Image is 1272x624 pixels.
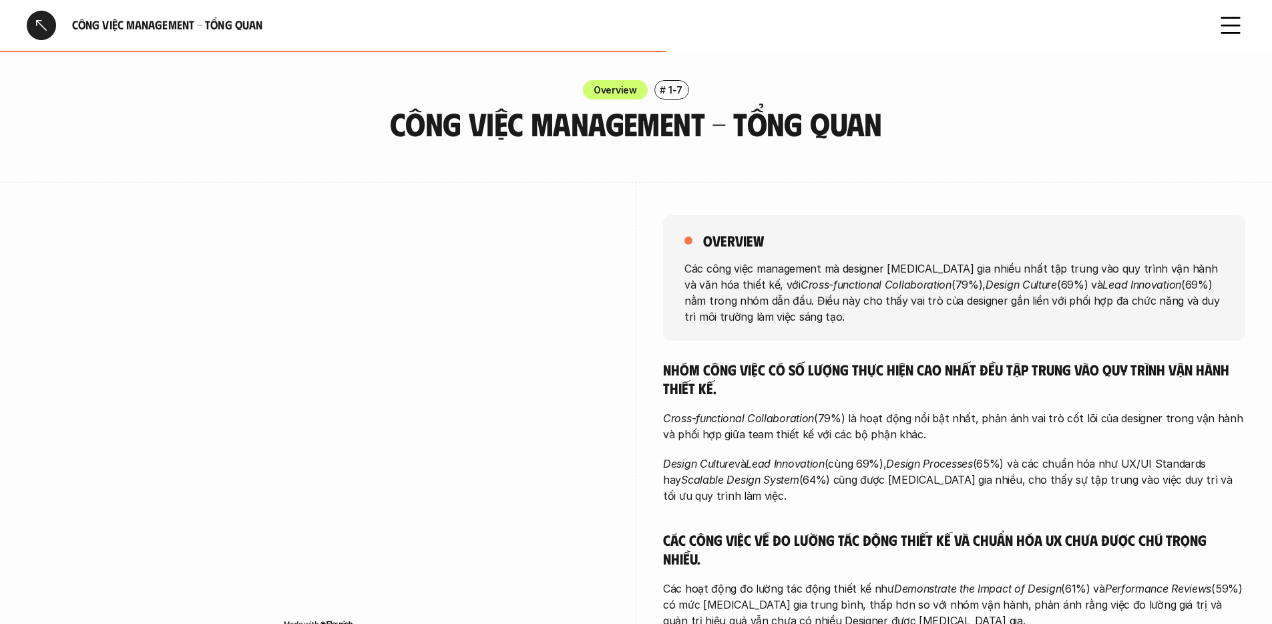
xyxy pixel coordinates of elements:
em: Cross-functional Collaboration [801,277,951,291]
em: Cross-functional Collaboration [663,412,814,425]
em: Design Culture [663,457,734,470]
h5: Nhóm công việc có số lượng thực hiện cao nhất đều tập trung vào quy trình vận hành thiết kế. [663,360,1245,397]
p: 1-7 [668,83,682,97]
p: Các công việc management mà designer [MEDICAL_DATA] gia nhiều nhất tập trung vào quy trình vận hà... [684,260,1224,324]
h5: Các công việc về đo lường tác động thiết kế và chuẩn hóa UX chưa được chú trọng nhiều. [663,530,1245,567]
em: Performance Reviews [1105,582,1211,595]
em: Lead Innovation [746,457,825,470]
h3: Công việc Management - Tổng quan [353,106,920,142]
p: và (cùng 69%), (65%) và các chuẩn hóa như UX/UI Standards hay (64%) cũng được [MEDICAL_DATA] gia ... [663,456,1245,504]
em: Demonstrate the Impact of Design [894,582,1061,595]
em: Design Culture [986,277,1057,291]
em: Design Processes [886,457,972,470]
p: (79%) là hoạt động nổi bật nhất, phản ánh vai trò cốt lõi của designer trong vận hành và phối hợp... [663,410,1245,442]
em: Lead Innovation [1102,277,1181,291]
iframe: Interactive or visual content [27,215,609,616]
h6: # [660,85,666,95]
p: Overview [594,83,637,97]
h6: Công việc Management - Tổng quan [72,17,1200,33]
em: Scalable Design System [681,473,799,486]
h5: overview [703,231,764,250]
